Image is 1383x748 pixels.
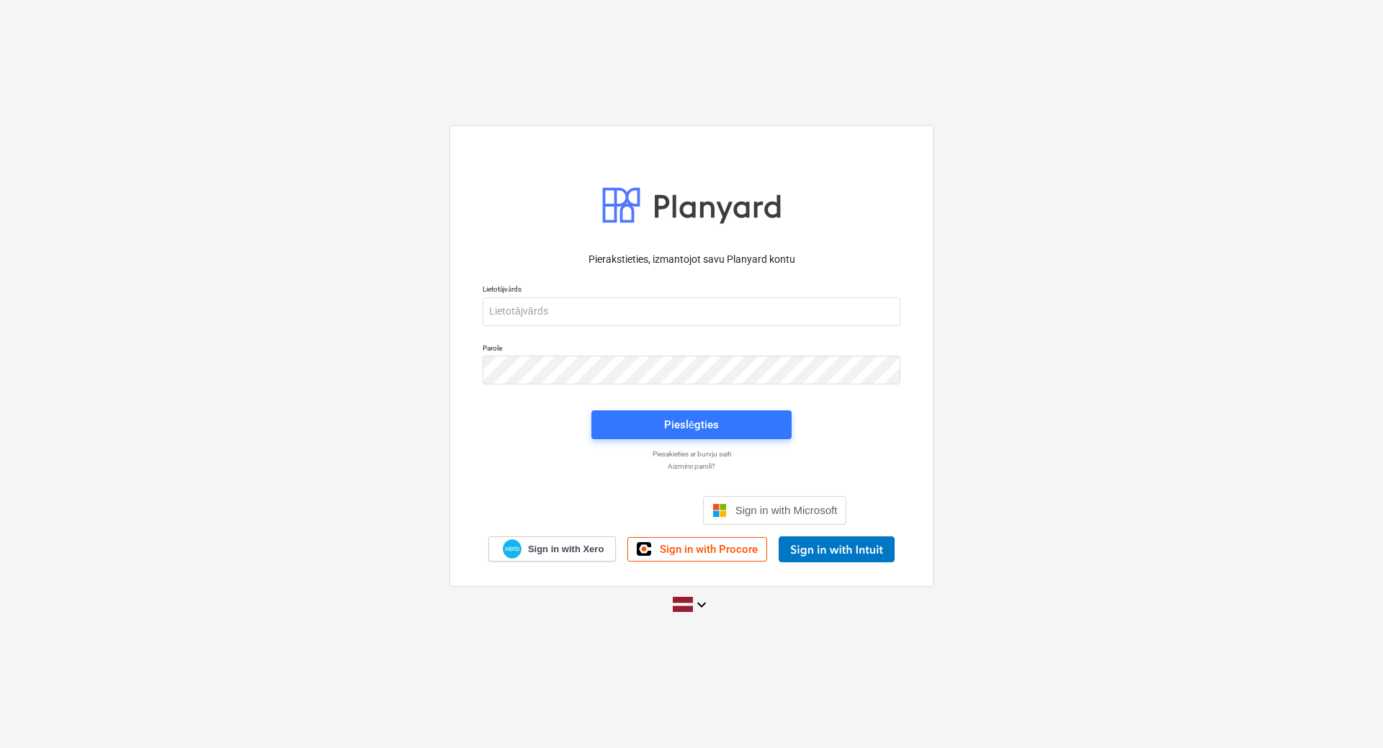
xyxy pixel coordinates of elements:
p: Parole [483,343,900,356]
span: Sign in with Microsoft [735,504,838,516]
iframe: Poga Pierakstīties ar Google kontu [529,495,699,526]
p: Pierakstieties, izmantojot savu Planyard kontu [483,252,900,267]
button: Pieslēgties [591,410,792,439]
a: Aizmirsi paroli? [475,461,908,471]
img: Microsoft logo [712,503,727,518]
a: Sign in with Procore [627,537,767,562]
p: Lietotājvārds [483,284,900,297]
img: Xero logo [503,539,522,559]
input: Lietotājvārds [483,297,900,326]
a: Sign in with Xero [488,536,617,562]
span: Sign in with Procore [660,543,758,556]
i: keyboard_arrow_down [693,596,710,613]
a: Piesakieties ar burvju saiti [475,449,908,459]
div: Pieslēgties [664,415,719,434]
span: Sign in with Xero [528,543,604,556]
